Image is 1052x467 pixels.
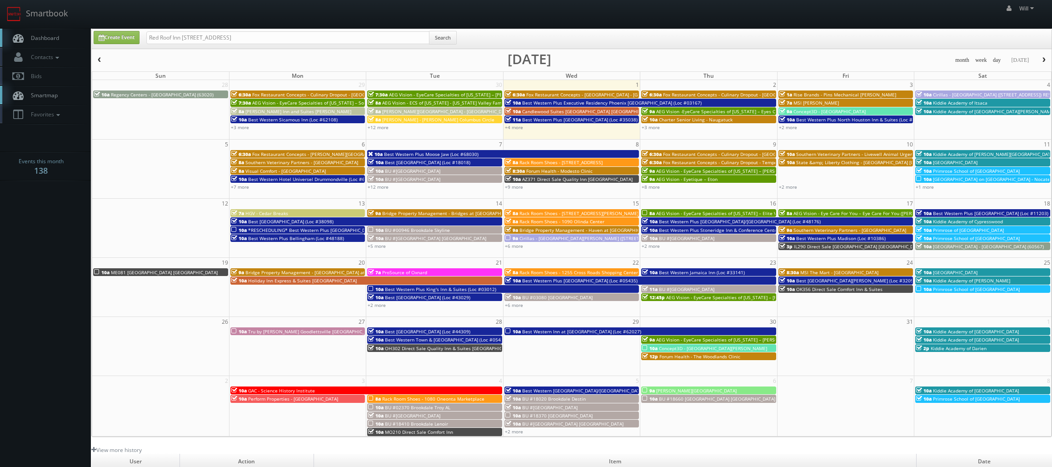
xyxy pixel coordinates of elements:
span: Holiday Inn Express & Suites [GEOGRAPHIC_DATA] [248,277,357,284]
span: ME081 [GEOGRAPHIC_DATA] [GEOGRAPHIC_DATA] [111,269,218,276]
span: 18 [1043,199,1051,208]
span: Best [GEOGRAPHIC_DATA] (Loc #38098) [248,218,334,225]
span: 7a [231,210,244,216]
span: Forum Health - Modesto Clinic [526,168,593,174]
span: 10a [231,227,247,233]
span: AEG Vision -EyeCare Specialties of [US_STATE] – Eyes On Sammamish [656,108,807,115]
span: 10a [642,396,658,402]
span: 8:30a [505,168,525,174]
span: Best [GEOGRAPHIC_DATA] (Loc #44309) [385,328,470,335]
span: 10a [779,159,795,166]
span: Events this month [19,157,64,166]
span: BU #03080 [GEOGRAPHIC_DATA] [522,294,593,301]
span: 10a [231,176,247,182]
span: Best Western Hotel Universel Drummondville (Loc #67019) [248,176,377,182]
span: Concept3D - [GEOGRAPHIC_DATA] [793,108,866,115]
span: BU #[GEOGRAPHIC_DATA] [385,168,440,174]
a: +3 more [642,124,660,131]
span: Kiddie Academy of [GEOGRAPHIC_DATA] [933,328,1019,335]
span: 10a [916,210,932,216]
span: 2 [772,80,777,90]
span: 13 [358,199,366,208]
span: Kiddie Academy of [PERSON_NAME] [933,277,1010,284]
span: Best Western Plus Stoneridge Inn & Conference Centre (Loc #66085) [659,227,808,233]
button: day [990,55,1004,66]
span: 24 [906,258,914,267]
span: Charter Senior Living - Naugatuck [659,116,733,123]
span: Candlewood Suites [GEOGRAPHIC_DATA] [GEOGRAPHIC_DATA] [522,108,656,115]
strong: 138 [34,165,48,176]
span: [PERSON_NAME] - [PERSON_NAME] Columbus Circle [382,116,494,123]
h2: [DATE] [508,55,551,64]
span: BU #[GEOGRAPHIC_DATA] [GEOGRAPHIC_DATA] [522,421,623,427]
span: 10a [368,421,384,427]
span: 28 [221,80,229,90]
span: BU #18370 [GEOGRAPHIC_DATA] [522,412,593,419]
span: Bridge Property Management - [GEOGRAPHIC_DATA] at [GEOGRAPHIC_DATA] [245,269,411,276]
span: Best Western Jamaica Inn (Loc #33141) [659,269,745,276]
span: BU #[GEOGRAPHIC_DATA] [385,176,440,182]
span: 11a [505,116,521,123]
span: Concept3D - [GEOGRAPHIC_DATA][PERSON_NAME] [659,345,767,352]
span: OH302 Direct Sale Quality Inn & Suites [GEOGRAPHIC_DATA] - [GEOGRAPHIC_DATA] [385,345,565,352]
span: 29 [632,317,640,326]
span: 10a [368,235,384,241]
span: 10a [368,151,383,157]
span: Kiddie Academy of [GEOGRAPHIC_DATA] [933,336,1019,343]
span: 10a [642,116,658,123]
span: 4 [1046,80,1051,90]
span: 10a [916,286,932,292]
span: 10a [368,159,384,166]
span: 3 [909,80,914,90]
span: Southern Veterinary Partners - Livewell Animal Urgent Care of [GEOGRAPHIC_DATA] [796,151,977,157]
span: Rack Room Shoes - [STREET_ADDRESS] [519,159,603,166]
span: 10a [94,91,110,98]
span: 8a [505,210,518,216]
span: 10a [916,243,932,250]
span: 11a [642,286,658,292]
a: +2 more [505,428,523,435]
input: Search for Events [146,31,429,44]
span: 10a [505,100,521,106]
span: Tru by [PERSON_NAME] Goodlettsville [GEOGRAPHIC_DATA] [248,328,377,335]
span: 9a [642,336,655,343]
span: 12p [642,353,658,360]
span: 10a [505,277,521,284]
span: 14 [495,199,503,208]
span: 8a [505,159,518,166]
span: Southern Veterinary Partners - [GEOGRAPHIC_DATA] [245,159,358,166]
span: Fox Restaurant Concepts - [PERSON_NAME][GEOGRAPHIC_DATA] [252,151,391,157]
span: [PERSON_NAME][GEOGRAPHIC_DATA] [656,387,737,394]
span: Best Western Town & [GEOGRAPHIC_DATA] (Loc #05423) [385,336,508,343]
span: 10a [368,227,384,233]
span: Fox Restaurant Concepts - Culinary Dropout - Tempe [663,159,777,166]
span: 5 [224,140,229,149]
span: Contacts [26,53,61,61]
span: Best Western Inn at [GEOGRAPHIC_DATA] (Loc #62027) [522,328,641,335]
span: 10a [231,218,247,225]
span: Southern Veterinary Partners - [GEOGRAPHIC_DATA] [793,227,906,233]
span: 10a [368,429,384,435]
span: Best Western Plus [GEOGRAPHIC_DATA] (Loc #11203) [933,210,1048,216]
span: AEG Vision - EyeCare Specialties of [US_STATE] – Southwest Orlando Eye Care [252,100,421,106]
a: +2 more [779,124,797,131]
span: 10a [642,218,658,225]
span: 8a [505,218,518,225]
span: Primrose School of [GEOGRAPHIC_DATA] [933,286,1020,292]
span: 6 [361,140,366,149]
span: 2p [916,345,929,352]
span: 7:30a [368,91,388,98]
span: BU #18660 [GEOGRAPHIC_DATA] [GEOGRAPHIC_DATA] [659,396,775,402]
span: 8a [368,108,381,115]
span: 16 [769,199,777,208]
span: 9a [642,387,655,394]
span: 27 [358,317,366,326]
span: Sun [155,72,166,80]
span: Visual Comfort - [GEOGRAPHIC_DATA] [245,168,326,174]
a: +2 more [779,184,797,190]
span: 10a [779,116,795,123]
span: 10a [642,235,658,241]
span: 9 [772,140,777,149]
span: Fox Restaurant Concepts - Culinary Dropout - [GEOGRAPHIC_DATA] [252,91,396,98]
span: 10a [231,328,247,335]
